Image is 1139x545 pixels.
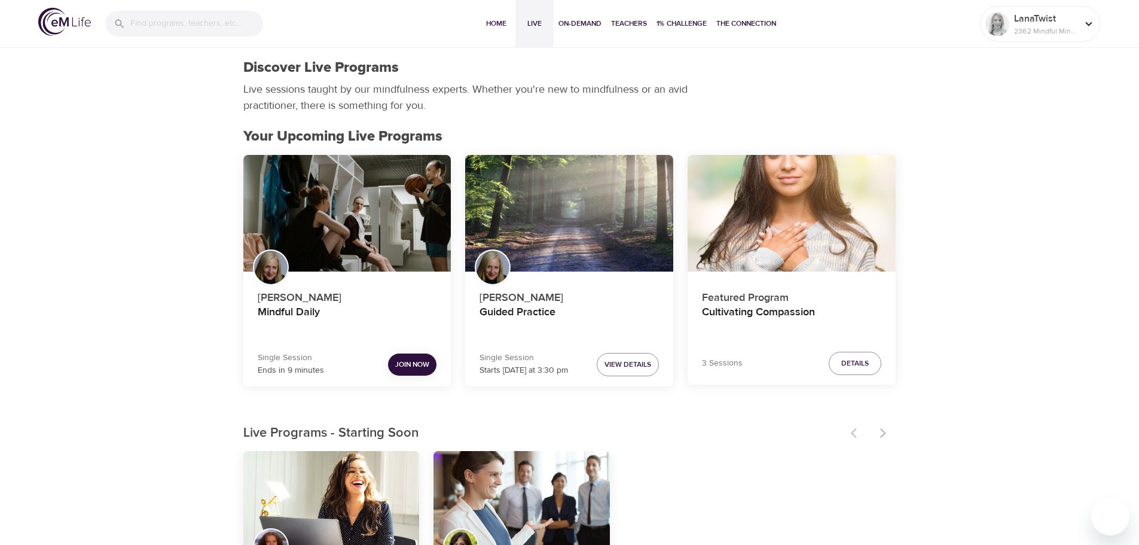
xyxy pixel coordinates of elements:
p: Ends in 9 minutes [258,364,324,377]
p: Single Session [480,352,568,364]
button: Details [829,352,881,375]
p: Starts [DATE] at 3:30 pm [480,364,568,377]
img: Remy Sharp [985,12,1009,36]
p: Featured Program [702,285,881,306]
span: Home [482,17,511,30]
p: [PERSON_NAME] [480,285,659,306]
p: LanaTwist [1014,11,1077,26]
button: Join Now [388,354,436,376]
h4: Cultivating Compassion [702,306,881,334]
p: Live sessions taught by our mindfulness experts. Whether you're new to mindfulness or an avid pra... [243,81,692,114]
input: Find programs, teachers, etc... [130,11,263,36]
button: Cultivating Compassion [688,155,896,272]
span: Teachers [611,17,647,30]
iframe: Button to launch messaging window [1091,497,1129,535]
span: Live [520,17,549,30]
h1: Discover Live Programs [243,59,399,77]
img: logo [38,8,91,36]
h2: Your Upcoming Live Programs [243,128,896,145]
p: Live Programs - Starting Soon [243,424,844,443]
span: Details [841,357,869,370]
span: View Details [604,358,651,371]
h4: Guided Practice [480,306,659,334]
button: Mindful Daily [243,155,451,272]
span: The Connection [716,17,776,30]
p: Single Session [258,352,324,364]
p: 3 Sessions [702,357,743,370]
button: View Details [597,353,659,376]
span: Join Now [395,358,429,371]
span: On-Demand [558,17,601,30]
span: 1% Challenge [656,17,707,30]
p: [PERSON_NAME] [258,285,437,306]
p: 2362 Mindful Minutes [1014,26,1077,36]
h4: Mindful Daily [258,306,437,334]
button: Guided Practice [465,155,673,272]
